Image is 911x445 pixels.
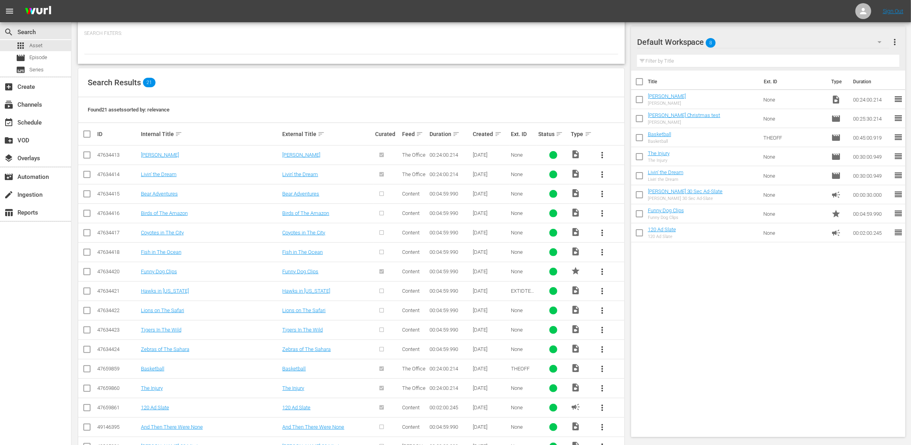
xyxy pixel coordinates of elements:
[4,100,13,109] span: Channels
[402,129,427,139] div: Feed
[850,109,894,128] td: 00:25:30.214
[141,307,184,313] a: Lions on The Safari
[571,150,581,159] span: Video
[141,152,179,158] a: [PERSON_NAME]
[571,169,581,178] span: Video
[648,150,670,156] a: The Injury
[141,385,163,391] a: The Injury
[571,286,581,295] span: Video
[894,190,903,199] span: reorder
[282,191,319,197] a: Bear Adventures
[760,128,828,147] td: THEOFF
[282,171,318,177] a: Livin' the Dream
[16,53,25,63] span: Episode
[511,269,536,274] div: None
[88,78,141,87] span: Search Results
[375,131,400,137] div: Curated
[453,130,460,138] span: sort
[429,210,471,216] div: 00:04:59.990
[97,346,139,352] div: 47634424
[894,152,903,161] span: reorder
[473,171,509,177] div: [DATE]
[473,191,509,197] div: [DATE]
[593,379,612,398] button: more_vert
[429,230,471,236] div: 00:04:59.990
[473,327,509,333] div: [DATE]
[597,267,607,276] span: more_vert
[282,327,323,333] a: Tigers In The Wild
[648,158,670,163] div: The Injury
[571,363,581,373] span: Video
[571,305,581,315] span: Video
[429,288,471,294] div: 00:04:59.990
[760,166,828,185] td: None
[648,112,720,118] a: [PERSON_NAME] Christmas test
[97,269,139,274] div: 47634420
[511,288,534,300] span: EXTIDTEST
[429,385,471,391] div: 00:24:00.214
[473,129,509,139] div: Created
[850,128,894,147] td: 00:45:00.919
[97,307,139,313] div: 47634422
[571,266,581,276] span: PROMO
[850,166,894,185] td: 00:30:00.949
[648,93,686,99] a: [PERSON_NAME]
[97,288,139,294] div: 47634421
[282,129,372,139] div: External Title
[141,230,184,236] a: Coyotes in The City
[473,210,509,216] div: [DATE]
[593,204,612,223] button: more_vert
[97,385,139,391] div: 47659860
[597,209,607,218] span: more_vert
[894,171,903,180] span: reorder
[473,346,509,352] div: [DATE]
[402,307,420,313] span: Content
[429,346,471,352] div: 00:04:59.990
[473,307,509,313] div: [DATE]
[511,346,536,352] div: None
[648,196,723,201] div: [PERSON_NAME] 30 Sec Ad-Slate
[648,207,684,213] a: Funny Dog Clips
[88,107,169,113] span: Found 21 assets sorted by: relevance
[597,364,607,374] span: more_vert
[890,33,899,52] button: more_vert
[648,71,759,93] th: Title
[593,418,612,437] button: more_vert
[282,230,325,236] a: Coyotes in The City
[402,327,420,333] span: Content
[97,171,139,177] div: 47634414
[97,327,139,333] div: 47634423
[706,35,716,51] span: 8
[894,132,903,142] span: reorder
[593,165,612,184] button: more_vert
[593,184,612,203] button: more_vert
[282,269,318,274] a: Funny Dog Clips
[402,346,420,352] span: Content
[97,131,139,137] div: ID
[473,366,509,372] div: [DATE]
[4,82,13,92] span: Create
[402,171,426,177] span: The Office
[84,30,618,37] p: Search Filters:
[597,170,607,179] span: more_vert
[282,307,325,313] a: Lions on The Safari
[97,152,139,158] div: 47634413
[883,8,903,14] a: Sign Out
[141,171,177,177] a: Livin' the Dream
[141,288,189,294] a: Hawks in [US_STATE]
[511,249,536,255] div: None
[597,345,607,354] span: more_vert
[637,31,889,53] div: Default Workspace
[29,42,42,50] span: Asset
[850,223,894,242] td: 00:02:00.245
[648,234,676,239] div: 120 Ad Slate
[429,249,471,255] div: 00:04:59.990
[593,282,612,301] button: more_vert
[511,171,536,177] div: None
[429,366,471,372] div: 00:24:00.214
[402,191,420,197] span: Content
[429,129,471,139] div: Duration
[429,327,471,333] div: 00:04:59.990
[850,204,894,223] td: 00:04:59.990
[648,177,684,182] div: Livin' the Dream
